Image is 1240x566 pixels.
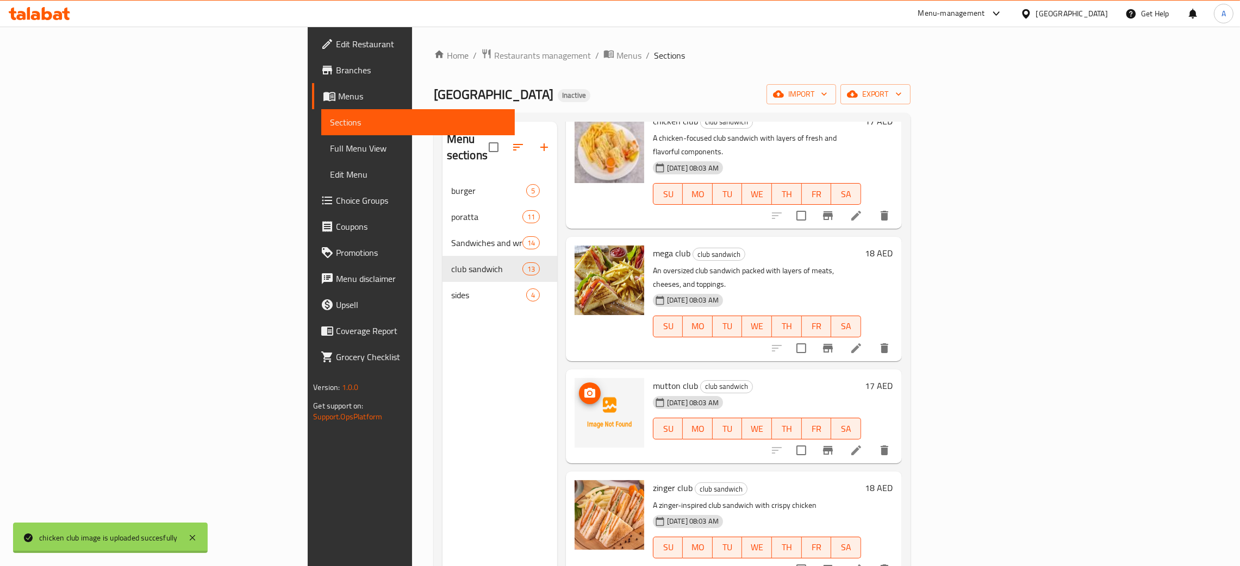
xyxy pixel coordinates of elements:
span: TU [717,421,738,437]
button: FR [802,537,832,558]
span: SA [836,318,857,334]
button: SU [653,418,683,439]
div: Menu-management [918,7,985,20]
p: An oversized club sandwich packed with layers of meats, cheeses, and toppings. [653,264,861,291]
span: TU [717,539,738,555]
span: SA [836,421,857,437]
a: Edit menu item [850,209,863,222]
span: [DATE] 08:03 AM [663,516,723,526]
div: items [522,210,540,223]
div: [GEOGRAPHIC_DATA] [1036,8,1108,20]
span: Branches [336,64,506,77]
span: Menus [616,49,641,62]
a: Sections [321,109,515,135]
span: Grocery Checklist [336,350,506,363]
span: Sections [330,116,506,129]
a: Edit menu item [850,444,863,457]
button: TU [713,316,743,337]
span: WE [746,318,768,334]
span: SU [658,186,678,202]
div: sides [451,288,526,301]
span: Select to update [790,204,813,227]
div: Inactive [558,89,590,102]
span: MO [687,318,708,334]
div: sides4 [443,282,557,308]
span: SA [836,539,857,555]
span: [GEOGRAPHIC_DATA] [434,82,553,106]
span: club sandwich [701,116,752,128]
button: WE [742,418,772,439]
button: WE [742,183,772,205]
span: export [849,87,902,101]
span: club sandwich [701,380,752,393]
span: 11 [523,212,539,222]
button: Branch-specific-item [815,335,841,361]
span: WE [746,421,768,437]
span: Full Menu View [330,142,506,155]
span: [DATE] 08:03 AM [663,163,723,173]
button: MO [683,183,713,205]
button: MO [683,537,713,558]
button: delete [871,437,898,463]
button: import [767,84,836,104]
button: export [840,84,911,104]
button: MO [683,418,713,439]
li: / [646,49,650,62]
button: Branch-specific-item [815,437,841,463]
a: Edit menu item [850,342,863,355]
img: mutton club [575,378,644,448]
span: TH [776,539,797,555]
button: upload picture [579,382,601,404]
span: Restaurants management [494,49,591,62]
span: 13 [523,264,539,274]
div: club sandwich13 [443,256,557,282]
span: mega club [653,245,690,261]
a: Branches [312,57,515,83]
h6: 17 AED [865,378,893,393]
button: TH [772,537,802,558]
div: Sandwiches and wraps14 [443,230,557,256]
span: TH [776,421,797,437]
span: Version: [313,380,340,394]
span: Select to update [790,439,813,462]
a: Edit Restaurant [312,31,515,57]
span: club sandwich [451,262,522,275]
h6: 18 AED [865,480,893,495]
button: FR [802,418,832,439]
img: mega club [575,246,644,315]
a: Menus [312,83,515,109]
span: FR [806,186,827,202]
span: MO [687,539,708,555]
span: club sandwich [695,483,747,495]
span: TU [717,318,738,334]
span: MO [687,421,708,437]
span: 14 [523,238,539,248]
span: Sandwiches and wraps [451,236,522,249]
button: TH [772,418,802,439]
span: WE [746,186,768,202]
span: Choice Groups [336,194,506,207]
span: Menu disclaimer [336,272,506,285]
button: TH [772,316,802,337]
a: Support.OpsPlatform [313,410,382,424]
button: Branch-specific-item [815,203,841,229]
span: TH [776,186,797,202]
span: 5 [527,186,539,196]
span: Sort sections [505,134,531,160]
a: Edit Menu [321,161,515,187]
div: poratta [451,210,522,223]
span: Get support on: [313,399,363,413]
button: MO [683,316,713,337]
span: SA [836,186,857,202]
div: club sandwich [700,380,753,393]
span: Coupons [336,220,506,233]
h6: 18 AED [865,246,893,261]
a: Full Menu View [321,135,515,161]
span: FR [806,539,827,555]
div: club sandwich [693,248,745,261]
button: SA [831,183,861,205]
a: Upsell [312,292,515,318]
div: burger5 [443,178,557,204]
img: zinger club [575,480,644,550]
div: chicken club image is uploaded succesfully [39,532,177,544]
